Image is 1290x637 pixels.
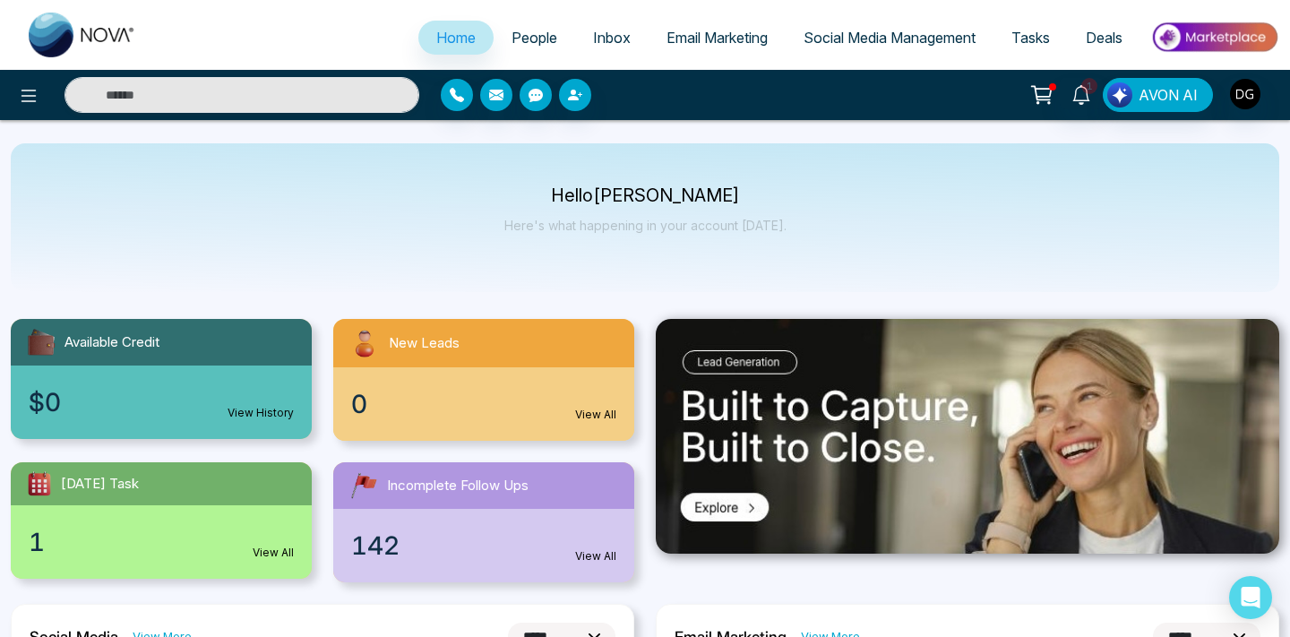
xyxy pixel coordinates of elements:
[1081,78,1097,94] span: 1
[1230,79,1260,109] img: User Avatar
[1068,21,1140,55] a: Deals
[993,21,1068,55] a: Tasks
[1103,78,1213,112] button: AVON AI
[61,474,139,495] span: [DATE] Task
[504,188,787,203] p: Hello [PERSON_NAME]
[322,462,645,582] a: Incomplete Follow Ups142View All
[228,405,294,421] a: View History
[1107,82,1132,108] img: Lead Flow
[348,326,382,360] img: newLeads.svg
[418,21,494,55] a: Home
[322,319,645,441] a: New Leads0View All
[64,332,159,353] span: Available Credit
[351,385,367,423] span: 0
[575,407,616,423] a: View All
[1011,29,1050,47] span: Tasks
[804,29,976,47] span: Social Media Management
[504,218,787,233] p: Here's what happening in your account [DATE].
[1060,78,1103,109] a: 1
[25,469,54,498] img: todayTask.svg
[436,29,476,47] span: Home
[1139,84,1198,106] span: AVON AI
[1086,29,1122,47] span: Deals
[575,548,616,564] a: View All
[1229,576,1272,619] div: Open Intercom Messenger
[29,523,45,561] span: 1
[29,13,136,57] img: Nova CRM Logo
[593,29,631,47] span: Inbox
[348,469,380,502] img: followUps.svg
[1149,17,1279,57] img: Market-place.gif
[575,21,649,55] a: Inbox
[656,319,1279,554] img: .
[253,545,294,561] a: View All
[666,29,768,47] span: Email Marketing
[387,476,529,496] span: Incomplete Follow Ups
[494,21,575,55] a: People
[649,21,786,55] a: Email Marketing
[786,21,993,55] a: Social Media Management
[512,29,557,47] span: People
[25,326,57,358] img: availableCredit.svg
[389,333,460,354] span: New Leads
[351,527,400,564] span: 142
[29,383,61,421] span: $0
